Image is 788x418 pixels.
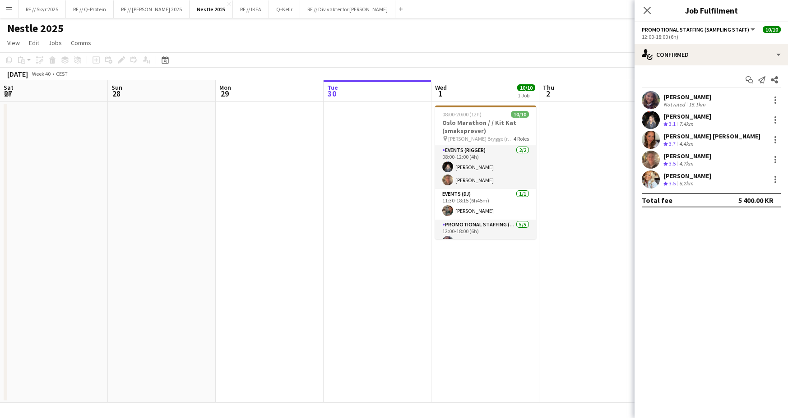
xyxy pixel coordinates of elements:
span: 3.1 [669,120,676,127]
span: Edit [29,39,39,47]
span: 30 [326,88,338,99]
div: Not rated [663,101,687,108]
div: [PERSON_NAME] [663,112,711,120]
span: Thu [543,83,554,92]
button: Nestle 2025 [190,0,233,18]
span: Comms [71,39,91,47]
span: 29 [218,88,231,99]
app-card-role: Events (DJ)1/111:30-18:15 (6h45m)[PERSON_NAME] [435,189,536,220]
span: Tue [327,83,338,92]
button: Promotional Staffing (Sampling Staff) [642,26,756,33]
span: 10/10 [517,84,535,91]
h3: Job Fulfilment [635,5,788,16]
span: 10/10 [763,26,781,33]
app-card-role: Promotional Staffing (Sampling Staff)5/512:00-18:00 (6h)[PERSON_NAME] [435,220,536,305]
span: Wed [435,83,447,92]
div: 15.1km [687,101,707,108]
span: 3.5 [669,160,676,167]
span: [PERSON_NAME] Brygge (rett over [PERSON_NAME]) [448,135,514,142]
span: Jobs [48,39,62,47]
span: 4 Roles [514,135,529,142]
span: 27 [2,88,14,99]
span: 28 [110,88,122,99]
div: 7.4km [677,120,695,128]
span: 1 [434,88,447,99]
span: View [7,39,20,47]
div: 4.4km [677,140,695,148]
a: Comms [67,37,95,49]
span: Mon [219,83,231,92]
span: Sun [111,83,122,92]
span: 2 [542,88,554,99]
button: RF // Q-Protein [66,0,114,18]
div: 1 Job [518,92,535,99]
span: Promotional Staffing (Sampling Staff) [642,26,749,33]
h3: Oslo Marathon / / Kit Kat (smaksprøver) [435,119,536,135]
a: View [4,37,23,49]
div: [PERSON_NAME] [663,93,711,101]
span: 3.5 [669,180,676,187]
div: [PERSON_NAME] [PERSON_NAME] [663,132,760,140]
div: [PERSON_NAME] [663,152,711,160]
button: RF // Div vakter for [PERSON_NAME] [300,0,395,18]
span: 10/10 [511,111,529,118]
div: [DATE] [7,69,28,78]
span: 3.7 [669,140,676,147]
div: [PERSON_NAME] [663,172,711,180]
div: 12:00-18:00 (6h) [642,33,781,40]
button: RF // Skyr 2025 [19,0,66,18]
div: Confirmed [635,44,788,65]
span: 08:00-20:00 (12h) [442,111,482,118]
div: 5 400.00 KR [738,196,774,205]
a: Jobs [45,37,65,49]
app-job-card: 08:00-20:00 (12h)10/10Oslo Marathon / / Kit Kat (smaksprøver) [PERSON_NAME] Brygge (rett over [PE... [435,106,536,239]
div: CEST [56,70,68,77]
div: 6.2km [677,180,695,188]
div: 4.7km [677,160,695,168]
h1: Nestle 2025 [7,22,64,35]
app-card-role: Events (Rigger)2/208:00-12:00 (4h)[PERSON_NAME][PERSON_NAME] [435,145,536,189]
button: RF // [PERSON_NAME] 2025 [114,0,190,18]
button: Q-Kefir [269,0,300,18]
span: Sat [4,83,14,92]
button: RF // IKEA [233,0,269,18]
span: Week 40 [30,70,52,77]
div: Total fee [642,196,672,205]
a: Edit [25,37,43,49]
